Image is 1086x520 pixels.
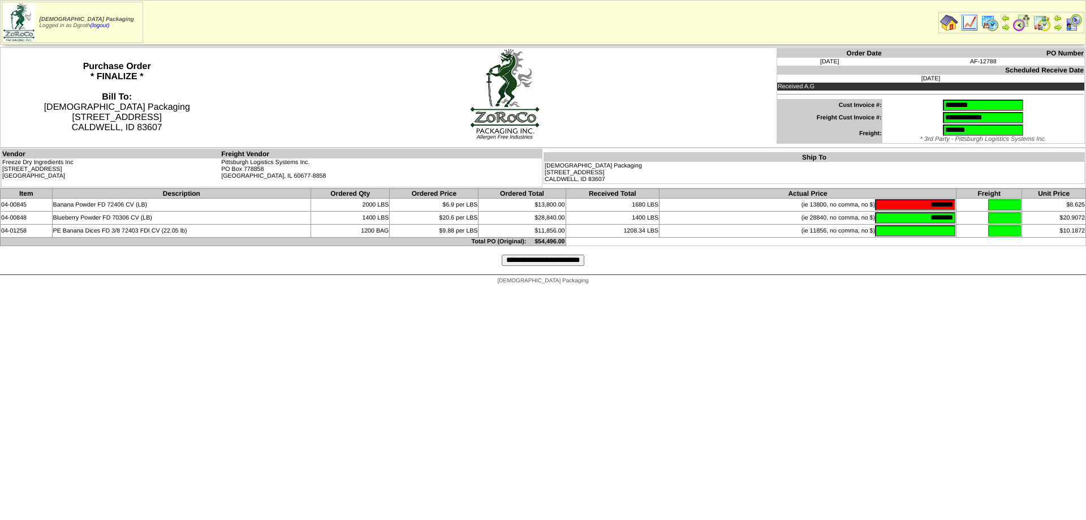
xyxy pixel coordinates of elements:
[221,149,542,159] th: Freight Vendor
[777,99,882,111] td: Cust Invoice #:
[1033,14,1051,32] img: calendarinout.gif
[660,189,956,199] th: Actual Price
[497,278,588,284] span: [DEMOGRAPHIC_DATA] Packaging
[1,238,566,246] td: Total PO (Original): $54,496.00
[44,92,190,132] span: [DEMOGRAPHIC_DATA] Packaging [STREET_ADDRESS] CALDWELL, ID 83607
[882,49,1085,58] th: PO Number
[1065,14,1083,32] img: calendarcustomer.gif
[52,189,311,199] th: Description
[390,225,479,238] td: $9.88 per LBS
[311,212,390,225] td: 1400 LBS
[390,199,479,212] td: $6.9 per LBS
[960,14,979,32] img: line_graph.gif
[1,199,53,212] td: 04-00845
[981,14,999,32] img: calendarprod.gif
[882,58,1085,66] td: AF-12788
[90,23,110,29] a: (logout)
[1001,14,1010,23] img: arrowleft.gif
[469,48,540,134] img: logoBig.jpg
[544,153,1085,162] th: Ship To
[777,83,1084,91] td: Received A.G
[940,14,958,32] img: home.gif
[566,225,660,238] td: 1208.34 LBS
[479,189,566,199] th: Ordered Total
[479,212,566,225] td: $28,840.00
[1001,23,1010,32] img: arrowright.gif
[777,124,882,144] td: Freight:
[920,136,1046,143] span: * 3rd Party - Pittsburgh Logistics Systems Inc.
[777,75,1084,83] td: [DATE]
[479,225,566,238] td: $11,856.00
[1,225,53,238] td: 04-01258
[3,3,35,41] img: zoroco-logo-small.webp
[777,111,882,124] td: Freight Cust Invoice #:
[1,189,53,199] th: Item
[52,212,311,225] td: Blueberry Powder FD 70306 CV (LB)
[1053,23,1062,32] img: arrowright.gif
[660,199,956,212] td: (ie 13800, no comma, no $)
[1022,212,1086,225] td: $20.9072
[311,189,390,199] th: Ordered Qty
[311,225,390,238] td: 1200 BAG
[102,92,132,102] strong: Bill To:
[1053,14,1062,23] img: arrowleft.gif
[777,49,882,58] th: Order Date
[566,212,660,225] td: 1400 LBS
[566,199,660,212] td: 1680 LBS
[2,149,221,159] th: Vendor
[479,199,566,212] td: $13,800.00
[1,212,53,225] td: 04-00848
[544,162,1085,184] td: [DEMOGRAPHIC_DATA] Packaging [STREET_ADDRESS] CALDWELL, ID 83607
[40,16,134,23] span: [DEMOGRAPHIC_DATA] Packaging
[477,134,533,140] span: Allergen Free Industries
[311,199,390,212] td: 2000 LBS
[1022,199,1086,212] td: $8.625
[1022,189,1086,199] th: Unit Price
[777,58,882,66] td: [DATE]
[390,189,479,199] th: Ordered Price
[221,158,542,187] td: Pittsburgh Logistics Systems Inc. PO Box 778858 [GEOGRAPHIC_DATA], IL 60677-8858
[40,16,134,29] span: Logged in as Dgroth
[566,189,660,199] th: Received Total
[1022,225,1086,238] td: $10.1872
[2,158,221,187] td: Freeze Dry Ingredients Inc [STREET_ADDRESS] [GEOGRAPHIC_DATA]
[52,199,311,212] td: Banana Powder FD 72406 CV (LB)
[1,48,234,148] th: Purchase Order * FINALIZE *
[390,212,479,225] td: $20.6 per LBS
[660,225,956,238] td: (ie 11856, no comma, no $)
[660,212,956,225] td: (ie 28840, no comma, no $)
[777,66,1084,75] th: Scheduled Receive Date
[52,225,311,238] td: PE Banana Dices FD 3/8 72403 FDI CV (22.05 lb)
[1012,14,1031,32] img: calendarblend.gif
[956,189,1022,199] th: Freight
